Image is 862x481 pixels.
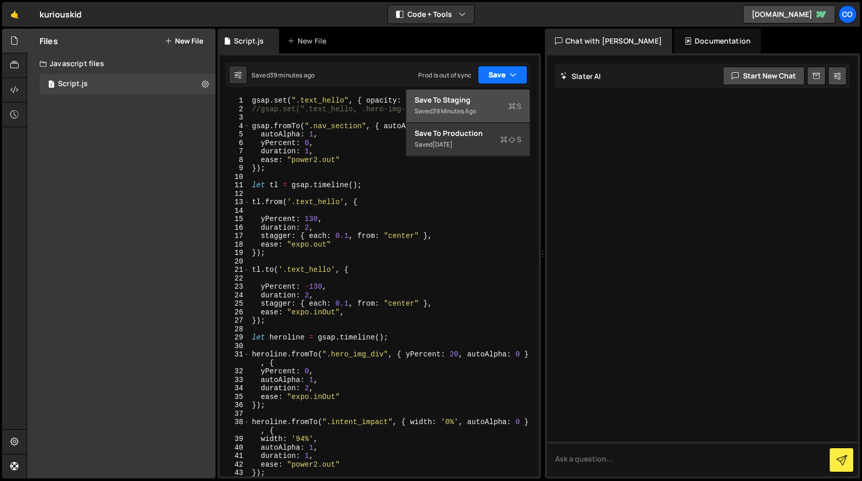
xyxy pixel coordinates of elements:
[220,393,250,402] div: 35
[40,74,215,94] div: 16633/45317.js
[220,130,250,139] div: 5
[220,215,250,224] div: 15
[220,367,250,376] div: 32
[220,418,250,435] div: 38
[251,71,315,79] div: Saved
[415,95,521,105] div: Save to Staging
[220,308,250,317] div: 26
[220,266,250,274] div: 21
[220,207,250,215] div: 14
[220,105,250,114] div: 2
[220,249,250,257] div: 19
[433,140,453,149] div: [DATE]
[220,190,250,198] div: 12
[165,37,203,45] button: New File
[674,29,761,53] div: Documentation
[270,71,315,79] div: 39 minutes ago
[500,134,521,145] span: S
[220,147,250,156] div: 7
[478,66,527,84] button: Save
[415,138,521,151] div: Saved
[220,156,250,165] div: 8
[406,90,530,123] button: Save to StagingS Saved39 minutes ago
[220,469,250,477] div: 43
[220,173,250,182] div: 10
[220,291,250,300] div: 24
[220,299,250,308] div: 25
[415,105,521,117] div: Saved
[220,452,250,460] div: 41
[234,36,264,46] div: Script.js
[220,376,250,385] div: 33
[723,67,805,85] button: Start new chat
[560,71,601,81] h2: Slater AI
[433,107,476,115] div: 39 minutes ago
[220,113,250,122] div: 3
[220,410,250,418] div: 37
[220,164,250,173] div: 9
[220,350,250,367] div: 31
[220,257,250,266] div: 20
[220,333,250,342] div: 29
[2,2,27,27] a: 🤙
[48,81,54,89] span: 1
[415,128,521,138] div: Save to Production
[838,5,857,24] a: Co
[58,79,88,89] div: Script.js
[220,139,250,148] div: 6
[220,342,250,351] div: 30
[220,198,250,207] div: 13
[545,29,672,53] div: Chat with [PERSON_NAME]
[743,5,835,24] a: [DOMAIN_NAME]
[220,444,250,452] div: 40
[220,274,250,283] div: 22
[220,460,250,469] div: 42
[388,5,474,24] button: Code + Tools
[220,122,250,131] div: 4
[220,240,250,249] div: 18
[220,283,250,291] div: 23
[220,384,250,393] div: 34
[287,36,330,46] div: New File
[220,401,250,410] div: 36
[220,232,250,240] div: 17
[220,181,250,190] div: 11
[220,316,250,325] div: 27
[220,224,250,232] div: 16
[508,101,521,111] span: S
[406,123,530,156] button: Save to ProductionS Saved[DATE]
[220,96,250,105] div: 1
[418,71,472,79] div: Prod is out of sync
[27,53,215,74] div: Javascript files
[40,35,58,47] h2: Files
[220,435,250,444] div: 39
[220,325,250,334] div: 28
[40,8,82,21] div: kuriouskid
